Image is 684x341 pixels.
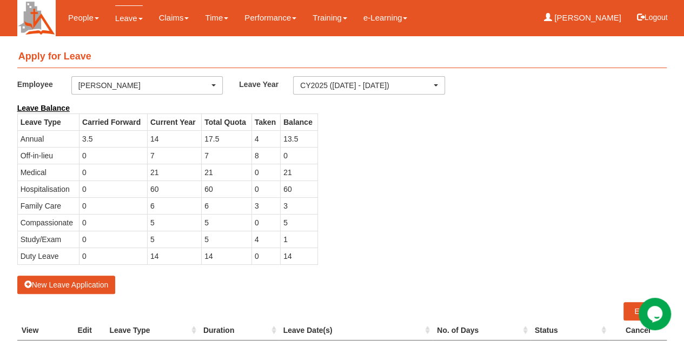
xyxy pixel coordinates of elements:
[79,214,148,231] td: 0
[79,180,148,197] td: 0
[199,320,279,340] th: Duration : activate to sort column ascending
[71,76,223,95] button: [PERSON_NAME]
[363,5,408,30] a: e-Learning
[147,248,201,264] td: 14
[17,197,79,214] td: Family Care
[544,5,621,30] a: [PERSON_NAME]
[251,130,280,147] td: 4
[293,76,445,95] button: CY2025 ([DATE] - [DATE])
[251,113,280,130] th: Taken
[79,164,148,180] td: 0
[79,147,148,164] td: 0
[530,320,609,340] th: Status : activate to sort column ascending
[623,302,667,320] a: Export
[609,320,667,340] th: Cancel
[147,197,201,214] td: 6
[639,298,673,330] iframe: chat widget
[105,320,198,340] th: Leave Type : activate to sort column ascending
[202,113,252,130] th: Total Quota
[202,214,252,231] td: 5
[281,147,317,164] td: 0
[147,180,201,197] td: 60
[79,231,148,248] td: 0
[281,231,317,248] td: 1
[202,197,252,214] td: 6
[64,320,105,340] th: Edit
[202,248,252,264] td: 14
[147,164,201,180] td: 21
[202,231,252,248] td: 5
[17,248,79,264] td: Duty Leave
[251,180,280,197] td: 0
[79,197,148,214] td: 0
[281,248,317,264] td: 14
[300,80,431,91] div: CY2025 ([DATE] - [DATE])
[281,164,317,180] td: 21
[251,231,280,248] td: 4
[205,5,228,30] a: Time
[17,231,79,248] td: Study/Exam
[159,5,189,30] a: Claims
[17,147,79,164] td: Off-in-lieu
[147,147,201,164] td: 7
[147,214,201,231] td: 5
[79,248,148,264] td: 0
[251,164,280,180] td: 0
[68,5,99,30] a: People
[251,248,280,264] td: 0
[147,113,201,130] th: Current Year
[202,147,252,164] td: 7
[17,276,116,294] button: New Leave Application
[17,113,79,130] th: Leave Type
[313,5,347,30] a: Training
[281,214,317,231] td: 5
[281,113,317,130] th: Balance
[202,130,252,147] td: 17.5
[17,180,79,197] td: Hospitalisation
[79,113,148,130] th: Carried Forward
[17,76,71,92] label: Employee
[279,320,433,340] th: Leave Date(s) : activate to sort column ascending
[17,46,667,68] h4: Apply for Leave
[251,147,280,164] td: 8
[17,214,79,231] td: Compassionate
[115,5,143,31] a: Leave
[17,104,70,112] b: Leave Balance
[202,164,252,180] td: 21
[17,130,79,147] td: Annual
[17,320,64,340] th: View
[202,180,252,197] td: 60
[17,164,79,180] td: Medical
[239,76,293,92] label: Leave Year
[281,197,317,214] td: 3
[433,320,530,340] th: No. of Days : activate to sort column ascending
[147,231,201,248] td: 5
[281,130,317,147] td: 13.5
[79,130,148,147] td: 3.5
[78,80,210,91] div: [PERSON_NAME]
[251,197,280,214] td: 3
[281,180,317,197] td: 60
[251,214,280,231] td: 0
[244,5,296,30] a: Performance
[147,130,201,147] td: 14
[629,4,675,30] button: Logout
